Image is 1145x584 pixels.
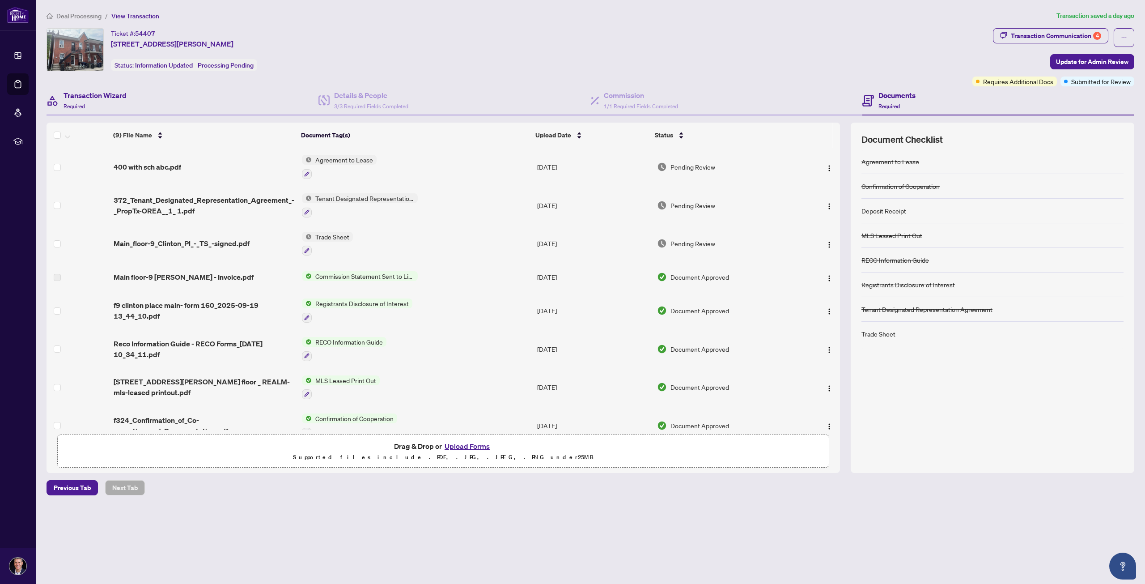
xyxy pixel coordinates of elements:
[826,203,833,210] img: Logo
[302,413,312,423] img: Status Icon
[861,181,940,191] div: Confirmation of Cooperation
[114,162,181,172] span: 400 with sch abc.pdf
[861,304,992,314] div: Tenant Designated Representation Agreement
[657,421,667,431] img: Document Status
[534,263,653,291] td: [DATE]
[826,241,833,248] img: Logo
[63,452,823,463] p: Supported files include .PDF, .JPG, .JPEG, .PNG under 25 MB
[655,130,673,140] span: Status
[826,385,833,392] img: Logo
[111,28,155,38] div: Ticket #:
[1056,55,1128,69] span: Update for Admin Review
[297,123,532,148] th: Document Tag(s)
[114,300,295,321] span: f9 clinton place main- form 160_2025-09-19 13_44_10.pdf
[670,421,729,431] span: Document Approved
[302,375,312,385] img: Status Icon
[657,382,667,392] img: Document Status
[983,77,1053,86] span: Requires Additional Docs
[657,344,667,354] img: Document Status
[670,200,715,210] span: Pending Review
[54,481,91,495] span: Previous Tab
[302,193,312,203] img: Status Icon
[861,329,895,339] div: Trade Sheet
[114,195,295,216] span: 372_Tenant_Designated_Representation_Agreement_-_PropTx-OREA__1_ 1.pdf
[826,308,833,315] img: Logo
[670,272,729,282] span: Document Approved
[312,337,386,347] span: RECO Information Guide
[114,238,250,249] span: Main_floor-9_Clinton_Pl_-_TS_-signed.pdf
[604,103,678,110] span: 1/1 Required Fields Completed
[114,415,295,436] span: f324_Confirmation_of_Co-operation_and_Representation.pdf
[111,59,257,71] div: Status:
[113,130,152,140] span: (9) File Name
[861,230,922,240] div: MLS Leased Print Out
[1050,54,1134,69] button: Update for Admin Review
[302,337,312,347] img: Status Icon
[993,28,1108,43] button: Transaction Communication4
[302,413,397,438] button: Status IconConfirmation of Cooperation
[861,206,906,216] div: Deposit Receipt
[47,29,103,71] img: IMG-C12320105_1.jpg
[334,90,408,101] h4: Details & People
[878,90,916,101] h4: Documents
[822,342,836,356] button: Logo
[657,306,667,315] img: Document Status
[1011,29,1101,43] div: Transaction Communication
[64,103,85,110] span: Required
[312,298,412,308] span: Registrants Disclosure of Interest
[861,255,929,265] div: RECO Information Guide
[114,338,295,360] span: Reco Information Guide - RECO Forms_[DATE] 10_34_11.pdf
[302,155,312,165] img: Status Icon
[312,413,397,423] span: Confirmation of Cooperation
[534,330,653,368] td: [DATE]
[670,306,729,315] span: Document Approved
[442,440,492,452] button: Upload Forms
[822,270,836,284] button: Logo
[111,38,233,49] span: [STREET_ADDRESS][PERSON_NAME]
[822,160,836,174] button: Logo
[826,165,833,172] img: Logo
[56,12,102,20] span: Deal Processing
[657,200,667,210] img: Document Status
[105,480,145,495] button: Next Tab
[657,272,667,282] img: Document Status
[312,375,380,385] span: MLS Leased Print Out
[312,232,353,242] span: Trade Sheet
[826,275,833,282] img: Logo
[58,435,829,468] span: Drag & Drop orUpload FormsSupported files include .PDF, .JPG, .JPEG, .PNG under25MB
[302,155,377,179] button: Status IconAgreement to Lease
[878,103,900,110] span: Required
[47,480,98,495] button: Previous Tab
[826,423,833,430] img: Logo
[822,303,836,318] button: Logo
[302,232,353,256] button: Status IconTrade Sheet
[1121,34,1127,41] span: ellipsis
[302,298,412,323] button: Status IconRegistrants Disclosure of Interest
[657,239,667,248] img: Document Status
[302,298,312,308] img: Status Icon
[670,239,715,248] span: Pending Review
[535,130,571,140] span: Upload Date
[110,123,297,148] th: (9) File Name
[105,11,108,21] li: /
[111,12,159,20] span: View Transaction
[135,61,254,69] span: Information Updated - Processing Pending
[651,123,796,148] th: Status
[861,157,919,166] div: Agreement to Lease
[670,162,715,172] span: Pending Review
[604,90,678,101] h4: Commission
[302,375,380,400] button: Status IconMLS Leased Print Out
[114,272,254,282] span: Main floor-9 [PERSON_NAME] - Invoice.pdf
[312,155,377,165] span: Agreement to Lease
[302,232,312,242] img: Status Icon
[7,7,29,23] img: logo
[302,193,418,217] button: Status IconTenant Designated Representation Agreement
[312,271,418,281] span: Commission Statement Sent to Listing Brokerage
[1093,32,1101,40] div: 4
[861,280,955,290] div: Registrants Disclosure of Interest
[822,418,836,433] button: Logo
[657,162,667,172] img: Document Status
[822,236,836,251] button: Logo
[826,346,833,354] img: Logo
[534,186,653,225] td: [DATE]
